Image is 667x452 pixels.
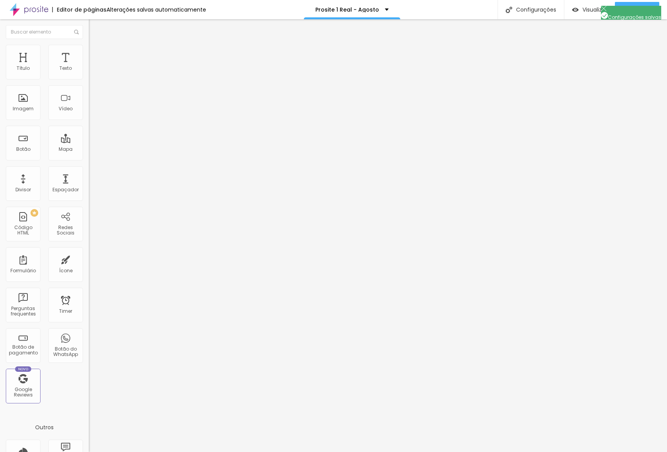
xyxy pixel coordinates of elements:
div: Divisor [15,187,31,192]
span: Configurações salvas [601,14,661,20]
div: Ícone [59,268,73,273]
img: view-1.svg [572,7,579,13]
div: Código HTML [8,225,38,236]
input: Buscar elemento [6,25,83,39]
div: Botão de pagamento [8,344,38,356]
div: Redes Sociais [50,225,81,236]
div: Título [17,66,30,71]
span: Visualizar [582,7,607,13]
div: Vídeo [59,106,73,111]
div: Editor de páginas [52,7,107,12]
div: Google Reviews [8,387,38,398]
img: Icone [601,12,608,19]
img: Icone [74,30,79,34]
iframe: Editor [89,19,667,452]
p: Prosite 1 Real - Agosto [315,7,379,12]
button: Visualizar [564,2,615,17]
div: Mapa [59,147,73,152]
div: Formulário [10,268,36,273]
div: Imagem [13,106,34,111]
img: Icone [506,7,512,13]
div: Espaçador [52,187,79,192]
div: Botão do WhatsApp [50,346,81,358]
div: Texto [59,66,72,71]
div: Timer [59,309,72,314]
div: Botão [16,147,30,152]
div: Alterações salvas automaticamente [107,7,206,12]
button: Publicar [615,2,659,17]
div: Perguntas frequentes [8,306,38,317]
div: Novo [15,366,32,372]
img: Icone [601,6,606,11]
